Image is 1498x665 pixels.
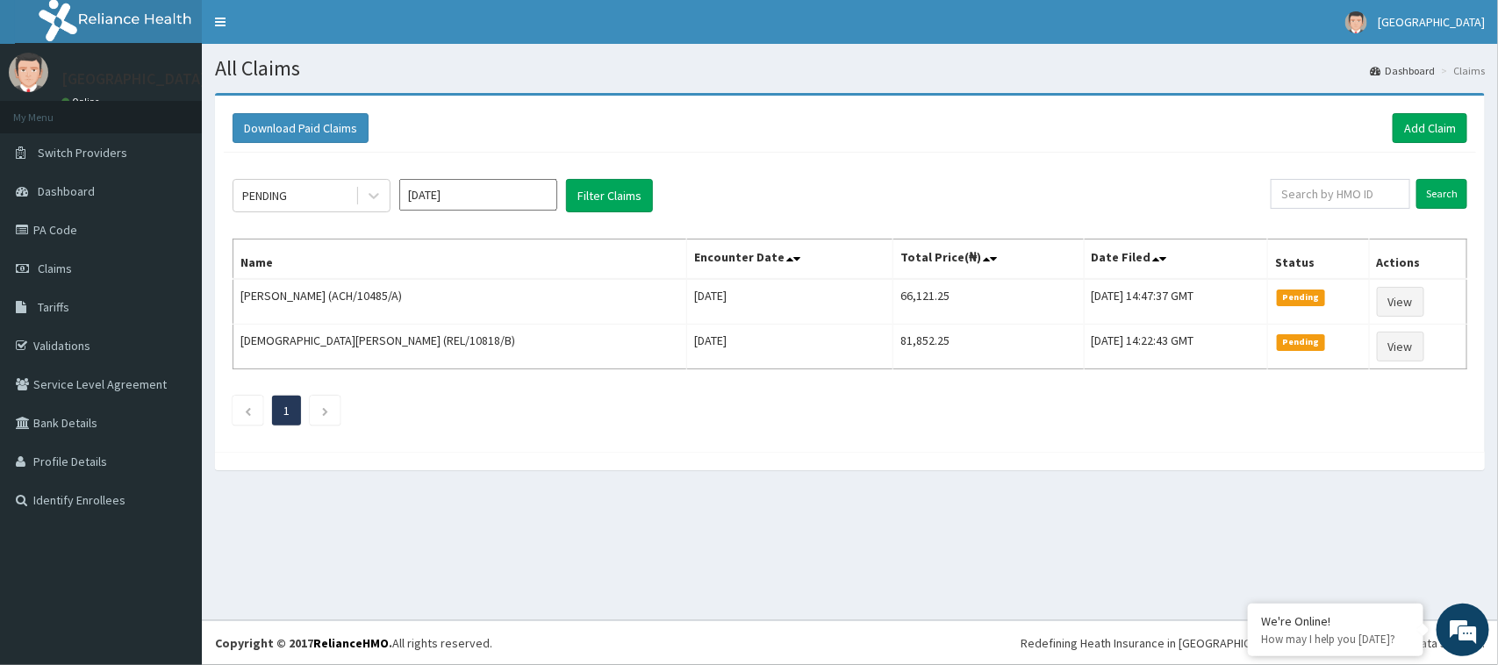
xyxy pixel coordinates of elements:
[38,145,127,161] span: Switch Providers
[1377,332,1424,361] a: View
[892,325,1084,369] td: 81,852.25
[1369,240,1466,280] th: Actions
[1345,11,1367,33] img: User Image
[1370,63,1435,78] a: Dashboard
[313,635,389,651] a: RelianceHMO
[244,403,252,418] a: Previous page
[686,240,892,280] th: Encounter Date
[892,240,1084,280] th: Total Price(₦)
[242,187,287,204] div: PENDING
[1084,325,1268,369] td: [DATE] 14:22:43 GMT
[321,403,329,418] a: Next page
[102,221,242,398] span: We're online!
[215,57,1485,80] h1: All Claims
[283,403,290,418] a: Page 1 is your current page
[61,96,104,108] a: Online
[9,479,334,540] textarea: Type your message and hit 'Enter'
[233,113,369,143] button: Download Paid Claims
[233,279,687,325] td: [PERSON_NAME] (ACH/10485/A)
[288,9,330,51] div: Minimize live chat window
[202,620,1498,665] footer: All rights reserved.
[892,279,1084,325] td: 66,121.25
[38,261,72,276] span: Claims
[399,179,557,211] input: Select Month and Year
[686,325,892,369] td: [DATE]
[1021,634,1485,652] div: Redefining Heath Insurance in [GEOGRAPHIC_DATA] using Telemedicine and Data Science!
[38,299,69,315] span: Tariffs
[1084,279,1268,325] td: [DATE] 14:47:37 GMT
[61,71,206,87] p: [GEOGRAPHIC_DATA]
[1268,240,1369,280] th: Status
[1261,613,1410,629] div: We're Online!
[1277,290,1325,305] span: Pending
[1393,113,1467,143] a: Add Claim
[1377,287,1424,317] a: View
[1084,240,1268,280] th: Date Filed
[215,635,392,651] strong: Copyright © 2017 .
[1277,334,1325,350] span: Pending
[566,179,653,212] button: Filter Claims
[32,88,71,132] img: d_794563401_company_1708531726252_794563401
[91,98,295,121] div: Chat with us now
[1437,63,1485,78] li: Claims
[233,325,687,369] td: [DEMOGRAPHIC_DATA][PERSON_NAME] (REL/10818/B)
[686,279,892,325] td: [DATE]
[1261,632,1410,647] p: How may I help you today?
[38,183,95,199] span: Dashboard
[1378,14,1485,30] span: [GEOGRAPHIC_DATA]
[1271,179,1410,209] input: Search by HMO ID
[233,240,687,280] th: Name
[1416,179,1467,209] input: Search
[9,53,48,92] img: User Image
